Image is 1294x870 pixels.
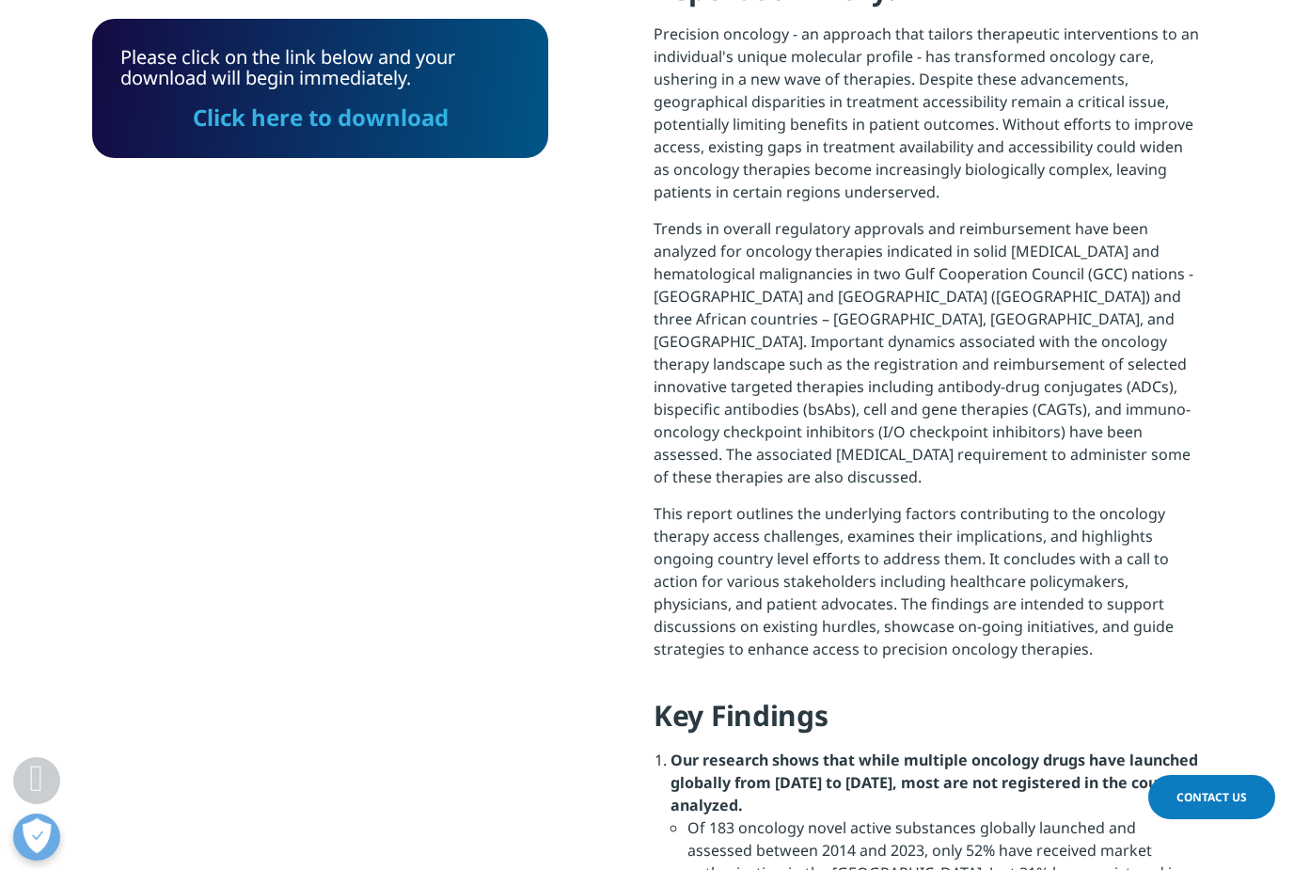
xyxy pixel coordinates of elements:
[654,23,1202,217] p: Precision oncology - an approach that tailors therapeutic interventions to an individual's unique...
[654,502,1202,674] p: This report outlines the underlying factors contributing to the oncology therapy access challenge...
[13,814,60,861] button: Open Preferences
[1176,789,1247,805] span: Contact Us
[1148,775,1275,819] a: Contact Us
[671,750,1202,815] strong: Our research shows that while multiple oncology drugs have launched globally from [DATE] to [DATE...
[193,102,449,133] a: Click here to download
[654,697,1202,749] h4: Key Findings
[120,47,520,130] div: Please click on the link below and your download will begin immediately.
[654,217,1202,502] p: Trends in overall regulatory approvals and reimbursement have been analyzed for oncology therapie...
